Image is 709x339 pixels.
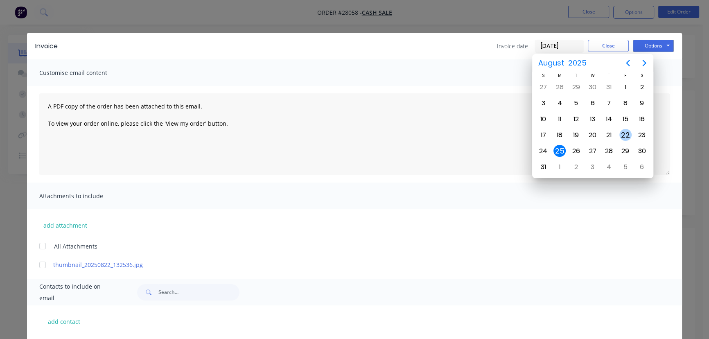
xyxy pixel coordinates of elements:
div: Tuesday, September 2, 2025 [570,161,582,173]
div: Thursday, August 7, 2025 [603,97,615,109]
span: Contacts to include on email [39,281,117,304]
div: T [568,72,584,79]
div: Saturday, September 6, 2025 [636,161,648,173]
div: Saturday, August 30, 2025 [636,145,648,157]
div: Wednesday, August 20, 2025 [586,129,598,141]
span: 2025 [566,56,588,70]
div: Thursday, August 28, 2025 [603,145,615,157]
button: add contact [39,315,88,328]
input: Search... [158,284,239,301]
div: Invoice [35,41,58,51]
div: Today, Monday, August 25, 2025 [553,145,566,157]
div: Monday, August 4, 2025 [553,97,566,109]
div: Wednesday, July 30, 2025 [586,81,598,93]
button: Next page [636,55,653,71]
div: Wednesday, September 3, 2025 [586,161,598,173]
div: Sunday, August 31, 2025 [537,161,549,173]
div: Monday, September 1, 2025 [553,161,566,173]
button: Options [633,40,674,52]
span: Attachments to include [39,190,129,202]
div: Wednesday, August 6, 2025 [586,97,598,109]
span: Invoice date [497,42,528,50]
div: W [584,72,601,79]
div: T [601,72,617,79]
button: Previous page [620,55,636,71]
div: F [617,72,634,79]
div: S [535,72,551,79]
span: Customise email content [39,67,129,79]
div: Friday, August 8, 2025 [619,97,632,109]
div: Sunday, August 3, 2025 [537,97,549,109]
div: Friday, August 1, 2025 [619,81,632,93]
div: Saturday, August 9, 2025 [636,97,648,109]
div: Saturday, August 2, 2025 [636,81,648,93]
div: Tuesday, August 12, 2025 [570,113,582,125]
div: Sunday, July 27, 2025 [537,81,549,93]
div: Friday, August 15, 2025 [619,113,632,125]
button: Close [588,40,629,52]
a: thumbnail_20250822_132536.jpg [53,260,632,269]
div: Thursday, August 14, 2025 [603,113,615,125]
div: M [551,72,568,79]
textarea: A PDF copy of the order has been attached to this email. To view your order online, please click ... [39,93,670,175]
div: Tuesday, August 19, 2025 [570,129,582,141]
div: Tuesday, August 5, 2025 [570,97,582,109]
div: Sunday, August 17, 2025 [537,129,549,141]
div: Monday, July 28, 2025 [553,81,566,93]
button: August2025 [533,56,592,70]
div: Friday, August 29, 2025 [619,145,632,157]
div: Thursday, September 4, 2025 [603,161,615,173]
div: Thursday, August 21, 2025 [603,129,615,141]
div: Wednesday, August 13, 2025 [586,113,598,125]
div: Monday, August 18, 2025 [553,129,566,141]
div: Wednesday, August 27, 2025 [586,145,598,157]
span: August [536,56,566,70]
div: Friday, September 5, 2025 [619,161,632,173]
div: Tuesday, August 26, 2025 [570,145,582,157]
div: Friday, August 22, 2025 [619,129,632,141]
div: Thursday, July 31, 2025 [603,81,615,93]
div: Monday, August 11, 2025 [553,113,566,125]
button: add attachment [39,219,91,231]
span: All Attachments [54,242,97,251]
div: Sunday, August 10, 2025 [537,113,549,125]
div: Tuesday, July 29, 2025 [570,81,582,93]
div: Sunday, August 24, 2025 [537,145,549,157]
div: Saturday, August 16, 2025 [636,113,648,125]
div: Saturday, August 23, 2025 [636,129,648,141]
div: S [634,72,650,79]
